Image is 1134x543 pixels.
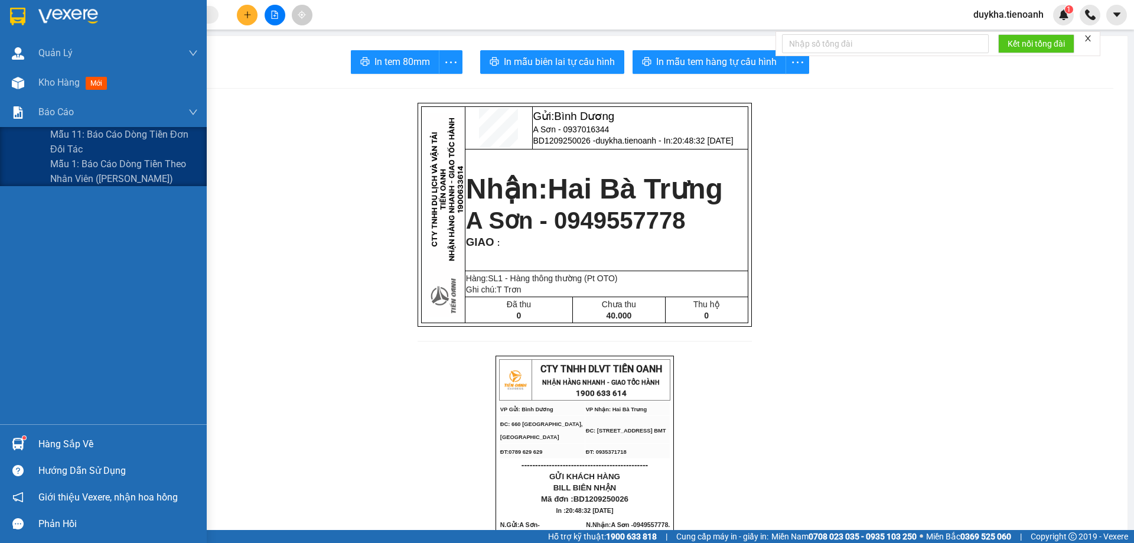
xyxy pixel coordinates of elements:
[519,521,537,528] span: A Sơn
[12,438,24,450] img: warehouse-icon
[12,492,24,503] span: notification
[38,462,198,480] div: Hướng dẫn sử dụng
[500,521,559,541] span: N.Gửi:
[22,436,26,440] sup: 1
[466,236,494,248] span: GIAO
[676,530,768,543] span: Cung cấp máy in - giấy in:
[533,136,734,145] span: BD1209250026 -
[1068,532,1077,541] span: copyright
[809,532,917,541] strong: 0708 023 035 - 0935 103 250
[10,8,25,25] img: logo-vxr
[504,54,615,69] span: In mẫu biên lai tự cấu hình
[466,173,723,204] strong: Nhận:
[553,483,617,492] span: BILL BIÊN NHẬN
[188,108,198,117] span: down
[466,274,618,283] span: Hàng:SL
[12,47,24,60] img: warehouse-icon
[38,435,198,453] div: Hàng sắp về
[439,50,462,74] button: more
[188,48,198,58] span: down
[50,157,198,186] span: Mẫu 1: Báo cáo dòng tiền theo nhân viên ([PERSON_NAME])
[573,495,628,503] span: BD1209250026
[541,495,628,503] span: Mã đơn :
[439,55,462,70] span: more
[38,515,198,533] div: Phản hồi
[533,110,615,122] span: Gửi:
[926,530,1011,543] span: Miền Bắc
[265,5,285,25] button: file-add
[964,7,1053,22] span: duykha.tienoanh
[542,379,660,386] strong: NHẬN HÀNG NHANH - GIAO TỐC HÀNH
[237,5,258,25] button: plus
[673,136,733,145] span: 20:48:32 [DATE]
[549,472,620,481] span: GỬI KHÁCH HÀNG
[704,311,709,320] span: 0
[1084,34,1092,43] span: close
[960,532,1011,541] strong: 0369 525 060
[548,530,657,543] span: Hỗ trợ kỹ thuật:
[771,530,917,543] span: Miền Nam
[576,389,627,398] strong: 1900 633 614
[586,428,666,434] span: ĐC: [STREET_ADDRESS] BMT
[606,532,657,541] strong: 1900 633 818
[12,465,24,476] span: question-circle
[533,125,610,134] span: A Sơn - 0937016344
[351,50,439,74] button: printerIn tem 80mm
[466,285,522,294] span: Ghi chú:
[548,173,723,204] span: Hai Bà Trưng
[595,136,733,145] span: duykha.tienoanh - In:
[786,50,809,74] button: more
[500,407,553,412] span: VP Gửi: Bình Dương
[586,521,670,541] span: A Sơn -
[1008,37,1065,50] span: Kết nối tổng đài
[38,490,178,505] span: Giới thiệu Vexere, nhận hoa hồng
[12,77,24,89] img: warehouse-icon
[507,300,531,309] span: Đã thu
[586,449,627,455] span: ĐT: 0935371718
[554,110,614,122] span: Bình Dương
[1112,9,1122,20] span: caret-down
[498,274,617,283] span: 1 - Hàng thông thường (Pt OTO)
[500,449,543,455] span: ĐT:0789 629 629
[1106,5,1127,25] button: caret-down
[586,521,670,541] span: N.Nhận:
[642,57,651,68] span: printer
[500,365,530,395] img: logo
[298,11,306,19] span: aim
[656,54,777,69] span: In mẫu tem hàng tự cấu hình
[1065,5,1073,14] sup: 1
[566,507,614,514] span: 20:48:32 [DATE]
[292,5,312,25] button: aim
[1085,9,1096,20] img: phone-icon
[522,460,648,470] span: ----------------------------------------------
[374,54,430,69] span: In tem 80mm
[517,311,522,320] span: 0
[494,238,500,248] span: :
[38,105,74,119] span: Báo cáo
[12,518,24,529] span: message
[556,507,614,514] span: In :
[50,127,198,157] span: Mẫu 11: Báo cáo dòng tiền đơn đối tác
[500,421,583,440] span: ĐC: 660 [GEOGRAPHIC_DATA], [GEOGRAPHIC_DATA]
[786,55,809,70] span: more
[1020,530,1022,543] span: |
[497,285,521,294] span: T Trơn
[666,530,667,543] span: |
[480,50,624,74] button: printerIn mẫu biên lai tự cấu hình
[1067,5,1071,14] span: 1
[782,34,989,53] input: Nhập số tổng đài
[586,407,647,412] span: VP Nhận: Hai Bà Trưng
[86,77,107,90] span: mới
[38,45,73,60] span: Quản Lý
[271,11,279,19] span: file-add
[602,300,636,309] span: Chưa thu
[633,50,786,74] button: printerIn mẫu tem hàng tự cấu hình
[490,57,499,68] span: printer
[606,311,631,320] span: 40.000
[38,77,80,88] span: Kho hàng
[693,300,720,309] span: Thu hộ
[540,363,662,375] span: CTY TNHH DLVT TIẾN OANH
[12,106,24,119] img: solution-icon
[360,57,370,68] span: printer
[243,11,252,19] span: plus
